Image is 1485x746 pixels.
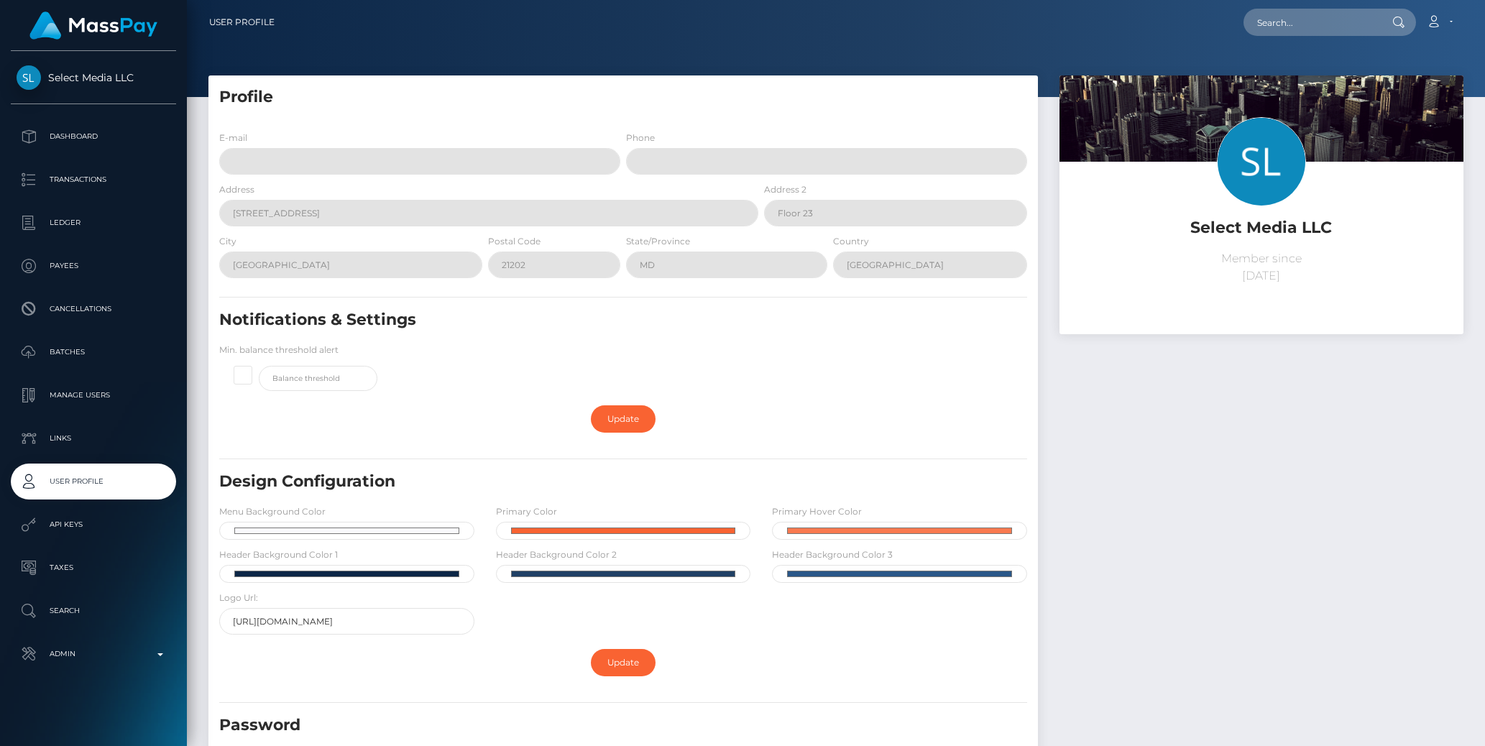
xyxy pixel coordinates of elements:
[11,291,176,327] a: Cancellations
[219,548,338,561] label: Header Background Color 1
[17,384,170,406] p: Manage Users
[17,514,170,535] p: API Keys
[17,557,170,579] p: Taxes
[11,119,176,155] a: Dashboard
[219,714,897,737] h5: Password
[11,162,176,198] a: Transactions
[219,591,258,604] label: Logo Url:
[1070,217,1453,239] h5: Select Media LLC
[11,636,176,672] a: Admin
[17,255,170,277] p: Payees
[772,548,893,561] label: Header Background Color 3
[17,65,41,90] img: Select Media LLC
[1070,250,1453,285] p: Member since [DATE]
[11,420,176,456] a: Links
[11,464,176,499] a: User Profile
[11,593,176,629] a: Search
[772,505,862,518] label: Primary Hover Color
[219,309,897,331] h5: Notifications & Settings
[11,334,176,370] a: Batches
[11,377,176,413] a: Manage Users
[496,548,617,561] label: Header Background Color 2
[488,235,541,248] label: Postal Code
[219,471,897,493] h5: Design Configuration
[209,7,275,37] a: User Profile
[17,212,170,234] p: Ledger
[17,298,170,320] p: Cancellations
[1059,75,1463,345] img: ...
[17,471,170,492] p: User Profile
[11,71,176,84] span: Select Media LLC
[219,132,247,144] label: E-mail
[219,86,1027,109] h5: Profile
[764,183,806,196] label: Address 2
[591,405,656,433] a: Update
[11,248,176,284] a: Payees
[17,600,170,622] p: Search
[626,132,655,144] label: Phone
[17,428,170,449] p: Links
[11,205,176,241] a: Ledger
[591,649,656,676] a: Update
[626,235,690,248] label: State/Province
[17,169,170,190] p: Transactions
[11,550,176,586] a: Taxes
[17,341,170,363] p: Batches
[496,505,557,518] label: Primary Color
[1243,9,1379,36] input: Search...
[833,235,869,248] label: Country
[219,505,326,518] label: Menu Background Color
[17,643,170,665] p: Admin
[219,235,236,248] label: City
[219,183,254,196] label: Address
[219,344,339,356] label: Min. balance threshold alert
[29,11,157,40] img: MassPay Logo
[11,507,176,543] a: API Keys
[17,126,170,147] p: Dashboard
